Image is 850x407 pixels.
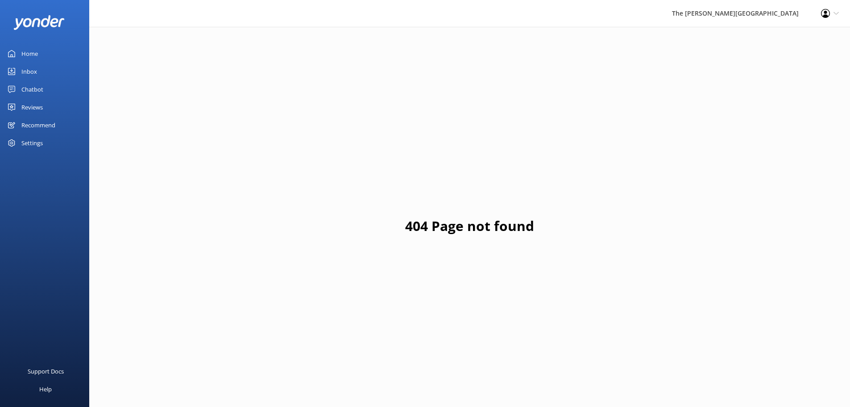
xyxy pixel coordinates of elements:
div: Settings [21,134,43,152]
div: Inbox [21,63,37,80]
div: Support Docs [28,362,64,380]
div: Reviews [21,98,43,116]
div: Help [39,380,52,398]
div: Recommend [21,116,55,134]
h1: 404 Page not found [405,215,534,237]
div: Home [21,45,38,63]
div: Chatbot [21,80,43,98]
img: yonder-white-logo.png [13,15,65,30]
